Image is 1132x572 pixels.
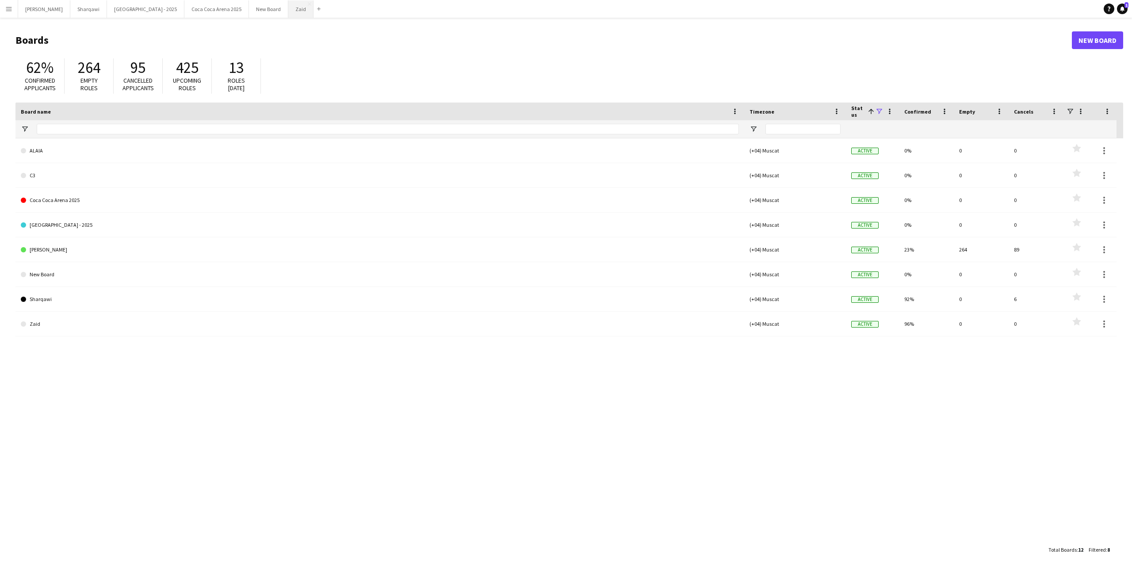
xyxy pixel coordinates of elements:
[1117,4,1128,14] a: 1
[954,213,1009,237] div: 0
[21,237,739,262] a: [PERSON_NAME]
[1009,262,1063,286] div: 0
[1107,546,1110,553] span: 8
[1009,188,1063,212] div: 0
[21,287,739,312] a: Sharqawi
[954,237,1009,262] div: 264
[899,138,954,163] div: 0%
[904,108,931,115] span: Confirmed
[130,58,145,77] span: 95
[18,0,70,18] button: [PERSON_NAME]
[744,237,846,262] div: (+04) Muscat
[122,76,154,92] span: Cancelled applicants
[24,76,56,92] span: Confirmed applicants
[21,138,739,163] a: ALAIA
[184,0,249,18] button: Coca Coca Arena 2025
[1009,237,1063,262] div: 89
[78,58,100,77] span: 264
[954,163,1009,187] div: 0
[176,58,199,77] span: 425
[1009,163,1063,187] div: 0
[1072,31,1123,49] a: New Board
[1009,312,1063,336] div: 0
[1124,2,1128,8] span: 1
[1078,546,1083,553] span: 12
[1014,108,1033,115] span: Cancels
[80,76,98,92] span: Empty roles
[954,312,1009,336] div: 0
[229,58,244,77] span: 13
[21,262,739,287] a: New Board
[899,262,954,286] div: 0%
[899,237,954,262] div: 23%
[1048,546,1077,553] span: Total Boards
[21,163,739,188] a: C3
[21,188,739,213] a: Coca Coca Arena 2025
[228,76,245,92] span: Roles [DATE]
[899,287,954,311] div: 92%
[750,125,757,133] button: Open Filter Menu
[288,0,314,18] button: Zaid
[851,321,879,328] span: Active
[899,213,954,237] div: 0%
[1009,138,1063,163] div: 0
[26,58,54,77] span: 62%
[851,247,879,253] span: Active
[744,287,846,311] div: (+04) Muscat
[15,34,1072,47] h1: Boards
[107,0,184,18] button: [GEOGRAPHIC_DATA] - 2025
[851,222,879,229] span: Active
[70,0,107,18] button: Sharqawi
[744,213,846,237] div: (+04) Muscat
[249,0,288,18] button: New Board
[851,197,879,204] span: Active
[851,148,879,154] span: Active
[954,287,1009,311] div: 0
[1089,546,1106,553] span: Filtered
[744,312,846,336] div: (+04) Muscat
[744,188,846,212] div: (+04) Muscat
[959,108,975,115] span: Empty
[899,163,954,187] div: 0%
[1048,541,1083,558] div: :
[21,108,51,115] span: Board name
[954,138,1009,163] div: 0
[851,271,879,278] span: Active
[851,172,879,179] span: Active
[954,262,1009,286] div: 0
[1089,541,1110,558] div: :
[37,124,739,134] input: Board name Filter Input
[744,262,846,286] div: (+04) Muscat
[750,108,774,115] span: Timezone
[173,76,201,92] span: Upcoming roles
[851,296,879,303] span: Active
[744,163,846,187] div: (+04) Muscat
[21,213,739,237] a: [GEOGRAPHIC_DATA] - 2025
[1009,213,1063,237] div: 0
[899,188,954,212] div: 0%
[1009,287,1063,311] div: 6
[765,124,841,134] input: Timezone Filter Input
[21,312,739,336] a: Zaid
[954,188,1009,212] div: 0
[899,312,954,336] div: 96%
[21,125,29,133] button: Open Filter Menu
[851,105,864,118] span: Status
[744,138,846,163] div: (+04) Muscat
